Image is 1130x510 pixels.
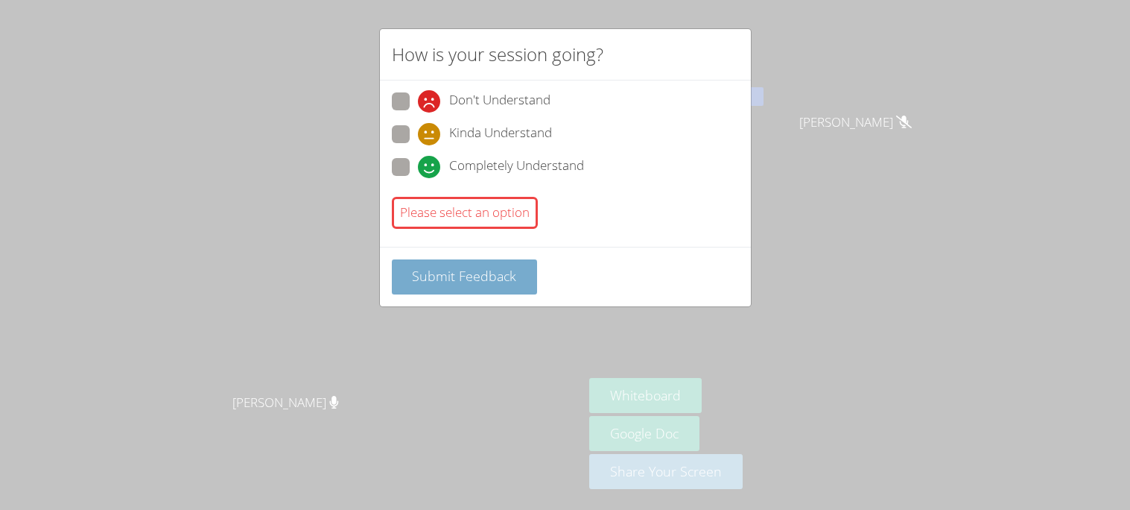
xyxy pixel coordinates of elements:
[449,90,550,113] span: Don't Understand
[392,41,603,68] h2: How is your session going?
[392,259,538,295] button: Submit Feedback
[412,267,516,285] span: Submit Feedback
[392,197,538,229] div: Please select an option
[449,123,552,145] span: Kinda Understand
[449,156,584,178] span: Completely Understand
